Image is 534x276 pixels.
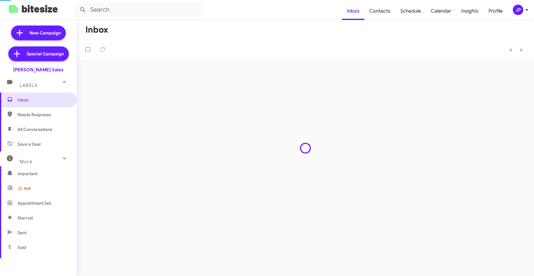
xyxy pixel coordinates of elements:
[18,171,70,177] span: Important
[18,244,26,250] span: Sold
[505,43,516,56] button: Previous
[85,25,108,35] h1: Inbox
[11,26,66,40] a: New Campaign
[18,185,31,191] span: 🔥 Hot
[395,2,426,20] a: Schedule
[506,43,527,56] nav: Page navigation example
[509,46,512,53] span: «
[18,141,41,147] span: Save a Deal
[520,46,523,53] span: »
[18,215,33,221] span: Starred
[8,46,69,61] a: Special Campaign
[20,159,32,164] span: More
[364,2,395,20] a: Contacts
[342,2,364,20] a: Inbox
[13,67,64,73] div: [PERSON_NAME] Sales
[27,51,64,57] span: Special Campaign
[18,200,51,206] span: Appointment Set
[74,2,203,17] input: Search
[18,126,52,132] span: All Conversations
[456,2,484,20] a: Insights
[484,2,508,20] a: Profile
[508,5,527,15] button: JP
[426,2,456,20] a: Calendar
[20,83,37,88] span: Labels
[513,5,523,15] div: JP
[18,97,70,103] span: Inbox
[18,230,26,236] span: Sent
[18,112,70,118] span: Needs Response
[516,43,527,56] button: Next
[29,30,61,36] span: New Campaign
